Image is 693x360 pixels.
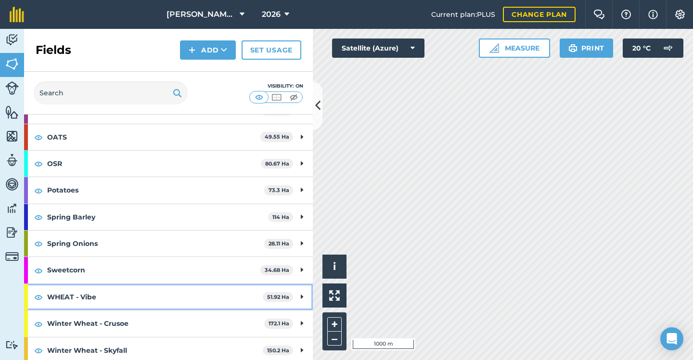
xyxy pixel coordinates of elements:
div: Spring Onions28.11 Ha [24,231,313,257]
img: Ruler icon [489,43,499,53]
a: Set usage [242,40,301,60]
strong: 73.3 Ha [269,187,289,193]
img: svg+xml;base64,PHN2ZyB4bWxucz0iaHR0cDovL3d3dy53My5vcmcvMjAwMC9zdmciIHdpZHRoPSIxOCIgaGVpZ2h0PSIyNC... [34,158,43,169]
strong: Winter Wheat - Crusoe [47,310,264,336]
button: i [322,255,346,279]
img: svg+xml;base64,PHN2ZyB4bWxucz0iaHR0cDovL3d3dy53My5vcmcvMjAwMC9zdmciIHdpZHRoPSIxOSIgaGVpZ2h0PSIyNC... [568,42,577,54]
img: svg+xml;base64,PHN2ZyB4bWxucz0iaHR0cDovL3d3dy53My5vcmcvMjAwMC9zdmciIHdpZHRoPSI1NiIgaGVpZ2h0PSI2MC... [5,105,19,119]
img: svg+xml;base64,PHN2ZyB4bWxucz0iaHR0cDovL3d3dy53My5vcmcvMjAwMC9zdmciIHdpZHRoPSIxOCIgaGVpZ2h0PSIyNC... [34,185,43,196]
img: svg+xml;base64,PD94bWwgdmVyc2lvbj0iMS4wIiBlbmNvZGluZz0idXRmLTgiPz4KPCEtLSBHZW5lcmF0b3I6IEFkb2JlIE... [5,201,19,216]
div: Sweetcorn34.68 Ha [24,257,313,283]
span: 2026 [262,9,281,20]
img: svg+xml;base64,PHN2ZyB4bWxucz0iaHR0cDovL3d3dy53My5vcmcvMjAwMC9zdmciIHdpZHRoPSIxNyIgaGVpZ2h0PSIxNy... [648,9,658,20]
img: A cog icon [674,10,686,19]
h2: Fields [36,42,71,58]
strong: 28.11 Ha [269,240,289,247]
div: OSR80.67 Ha [24,151,313,177]
button: Satellite (Azure) [332,39,424,58]
div: Visibility: On [249,82,303,90]
span: i [333,260,336,272]
div: WHEAT - Vibe51.92 Ha [24,284,313,310]
img: svg+xml;base64,PHN2ZyB4bWxucz0iaHR0cDovL3d3dy53My5vcmcvMjAwMC9zdmciIHdpZHRoPSIxOCIgaGVpZ2h0PSIyNC... [34,265,43,276]
img: svg+xml;base64,PD94bWwgdmVyc2lvbj0iMS4wIiBlbmNvZGluZz0idXRmLTgiPz4KPCEtLSBHZW5lcmF0b3I6IEFkb2JlIE... [5,33,19,47]
button: 20 °C [623,39,683,58]
button: + [327,317,342,332]
button: Print [560,39,614,58]
img: svg+xml;base64,PHN2ZyB4bWxucz0iaHR0cDovL3d3dy53My5vcmcvMjAwMC9zdmciIHdpZHRoPSIxOCIgaGVpZ2h0PSIyNC... [34,345,43,356]
span: 20 ° C [632,39,651,58]
div: OATS49.55 Ha [24,124,313,150]
strong: OATS [47,124,260,150]
button: Measure [479,39,550,58]
strong: OSR [47,151,261,177]
img: svg+xml;base64,PD94bWwgdmVyc2lvbj0iMS4wIiBlbmNvZGluZz0idXRmLTgiPz4KPCEtLSBHZW5lcmF0b3I6IEFkb2JlIE... [5,177,19,192]
img: A question mark icon [620,10,632,19]
strong: Spring Barley [47,204,268,230]
div: Potatoes73.3 Ha [24,177,313,203]
div: Spring Barley114 Ha [24,204,313,230]
img: svg+xml;base64,PHN2ZyB4bWxucz0iaHR0cDovL3d3dy53My5vcmcvMjAwMC9zdmciIHdpZHRoPSI1MCIgaGVpZ2h0PSI0MC... [253,92,265,102]
img: svg+xml;base64,PD94bWwgdmVyc2lvbj0iMS4wIiBlbmNvZGluZz0idXRmLTgiPz4KPCEtLSBHZW5lcmF0b3I6IEFkb2JlIE... [5,340,19,349]
img: svg+xml;base64,PHN2ZyB4bWxucz0iaHR0cDovL3d3dy53My5vcmcvMjAwMC9zdmciIHdpZHRoPSIxOCIgaGVpZ2h0PSIyNC... [34,318,43,330]
img: svg+xml;base64,PHN2ZyB4bWxucz0iaHR0cDovL3d3dy53My5vcmcvMjAwMC9zdmciIHdpZHRoPSI1NiIgaGVpZ2h0PSI2MC... [5,129,19,143]
img: svg+xml;base64,PHN2ZyB4bWxucz0iaHR0cDovL3d3dy53My5vcmcvMjAwMC9zdmciIHdpZHRoPSIxOCIgaGVpZ2h0PSIyNC... [34,291,43,303]
strong: 114 Ha [272,214,289,220]
img: Four arrows, one pointing top left, one top right, one bottom right and the last bottom left [329,290,340,301]
strong: 51.92 Ha [267,294,289,300]
img: svg+xml;base64,PHN2ZyB4bWxucz0iaHR0cDovL3d3dy53My5vcmcvMjAwMC9zdmciIHdpZHRoPSIxOCIgaGVpZ2h0PSIyNC... [34,211,43,223]
img: Two speech bubbles overlapping with the left bubble in the forefront [593,10,605,19]
span: Current plan : PLUS [431,9,495,20]
img: svg+xml;base64,PHN2ZyB4bWxucz0iaHR0cDovL3d3dy53My5vcmcvMjAwMC9zdmciIHdpZHRoPSIxOCIgaGVpZ2h0PSIyNC... [34,238,43,249]
img: svg+xml;base64,PHN2ZyB4bWxucz0iaHR0cDovL3d3dy53My5vcmcvMjAwMC9zdmciIHdpZHRoPSIxOSIgaGVpZ2h0PSIyNC... [173,87,182,99]
img: svg+xml;base64,PHN2ZyB4bWxucz0iaHR0cDovL3d3dy53My5vcmcvMjAwMC9zdmciIHdpZHRoPSIxNCIgaGVpZ2h0PSIyNC... [189,44,195,56]
strong: 80.67 Ha [265,160,289,167]
a: Change plan [503,7,576,22]
div: Open Intercom Messenger [660,327,683,350]
div: Winter Wheat - Crusoe172.1 Ha [24,310,313,336]
img: svg+xml;base64,PD94bWwgdmVyc2lvbj0iMS4wIiBlbmNvZGluZz0idXRmLTgiPz4KPCEtLSBHZW5lcmF0b3I6IEFkb2JlIE... [658,39,678,58]
img: svg+xml;base64,PD94bWwgdmVyc2lvbj0iMS4wIiBlbmNvZGluZz0idXRmLTgiPz4KPCEtLSBHZW5lcmF0b3I6IEFkb2JlIE... [5,225,19,240]
input: Search [34,81,188,104]
img: svg+xml;base64,PD94bWwgdmVyc2lvbj0iMS4wIiBlbmNvZGluZz0idXRmLTgiPz4KPCEtLSBHZW5lcmF0b3I6IEFkb2JlIE... [5,250,19,263]
img: svg+xml;base64,PD94bWwgdmVyc2lvbj0iMS4wIiBlbmNvZGluZz0idXRmLTgiPz4KPCEtLSBHZW5lcmF0b3I6IEFkb2JlIE... [5,81,19,95]
strong: Sweetcorn [47,257,260,283]
button: Add [180,40,236,60]
strong: 172.1 Ha [269,320,289,327]
span: [PERSON_NAME] & SONS (MILL HOUSE) [167,9,236,20]
img: svg+xml;base64,PHN2ZyB4bWxucz0iaHR0cDovL3d3dy53My5vcmcvMjAwMC9zdmciIHdpZHRoPSI1MCIgaGVpZ2h0PSI0MC... [288,92,300,102]
strong: 49.55 Ha [265,133,289,140]
button: – [327,332,342,346]
img: fieldmargin Logo [10,7,24,22]
strong: Potatoes [47,177,264,203]
strong: 34.68 Ha [265,267,289,273]
img: svg+xml;base64,PHN2ZyB4bWxucz0iaHR0cDovL3d3dy53My5vcmcvMjAwMC9zdmciIHdpZHRoPSI1MCIgaGVpZ2h0PSI0MC... [270,92,282,102]
strong: Spring Onions [47,231,264,257]
img: svg+xml;base64,PD94bWwgdmVyc2lvbj0iMS4wIiBlbmNvZGluZz0idXRmLTgiPz4KPCEtLSBHZW5lcmF0b3I6IEFkb2JlIE... [5,153,19,167]
img: svg+xml;base64,PHN2ZyB4bWxucz0iaHR0cDovL3d3dy53My5vcmcvMjAwMC9zdmciIHdpZHRoPSIxOCIgaGVpZ2h0PSIyNC... [34,131,43,143]
strong: 150.2 Ha [267,347,289,354]
img: svg+xml;base64,PHN2ZyB4bWxucz0iaHR0cDovL3d3dy53My5vcmcvMjAwMC9zdmciIHdpZHRoPSI1NiIgaGVpZ2h0PSI2MC... [5,57,19,71]
strong: WHEAT - Vibe [47,284,263,310]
